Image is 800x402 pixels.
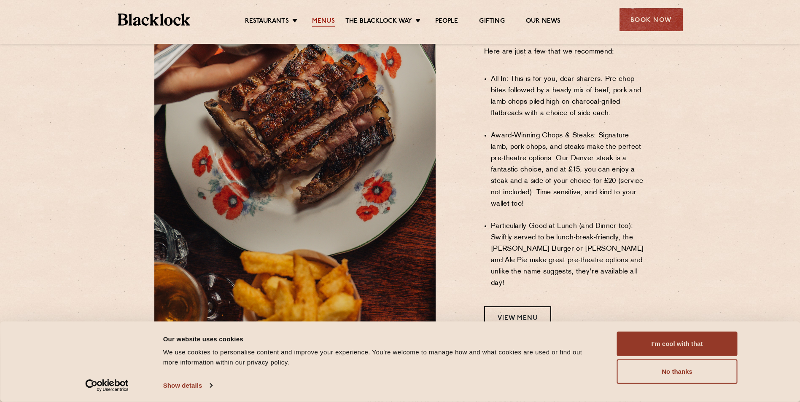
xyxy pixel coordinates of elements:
[479,17,504,27] a: Gifting
[312,17,335,27] a: Menus
[484,306,551,330] a: View Menu
[345,17,412,27] a: The Blacklock Way
[163,334,598,344] div: Our website uses cookies
[70,379,144,392] a: Usercentrics Cookiebot - opens in a new window
[617,359,738,384] button: No thanks
[118,13,191,26] img: BL_Textured_Logo-footer-cropped.svg
[435,17,458,27] a: People
[245,17,289,27] a: Restaurants
[620,8,683,31] div: Book Now
[617,332,738,356] button: I'm cool with that
[491,74,646,119] li: All In: This is for you, dear sharers. Pre-chop bites followed by a heady mix of beef, pork and l...
[526,17,561,27] a: Our News
[491,130,646,210] li: Award-Winning Chops & Steaks: Signature lamb, pork chops, and steaks make the perfect pre-theatre...
[163,347,598,367] div: We use cookies to personalise content and improve your experience. You're welcome to manage how a...
[163,379,212,392] a: Show details
[491,221,646,289] li: Particularly Good at Lunch (and Dinner too): Swiftly served to be lunch-break-friendly, the [PERS...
